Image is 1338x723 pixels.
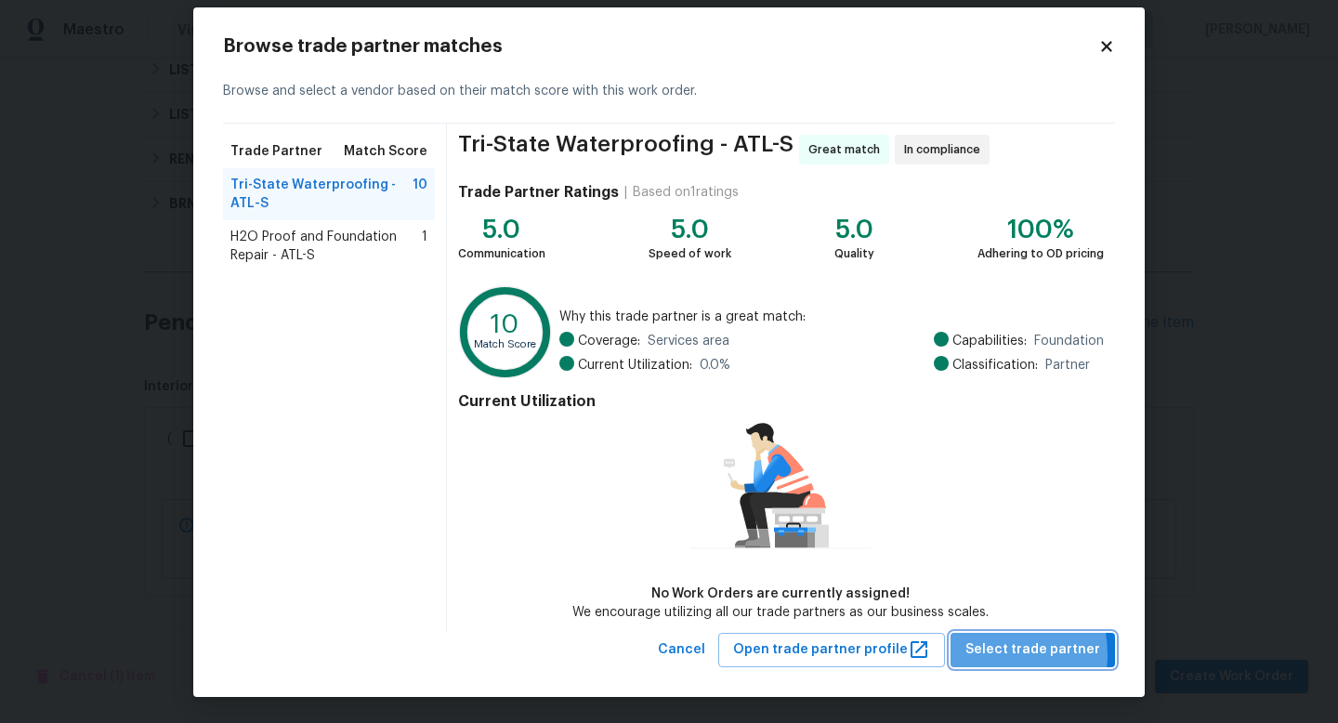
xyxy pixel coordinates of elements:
[458,244,545,263] div: Communication
[649,220,731,239] div: 5.0
[230,142,322,161] span: Trade Partner
[658,638,705,662] span: Cancel
[808,140,887,159] span: Great match
[718,633,945,667] button: Open trade partner profile
[572,585,989,603] div: No Work Orders are currently assigned!
[633,183,739,202] div: Based on 1 ratings
[951,633,1115,667] button: Select trade partner
[344,142,427,161] span: Match Score
[422,228,427,265] span: 1
[572,603,989,622] div: We encourage utilizing all our trade partners as our business scales.
[223,59,1115,124] div: Browse and select a vendor based on their match score with this work order.
[491,311,519,337] text: 10
[458,135,794,164] span: Tri-State Waterproofing - ATL-S
[904,140,988,159] span: In compliance
[733,638,930,662] span: Open trade partner profile
[578,332,640,350] span: Coverage:
[965,638,1100,662] span: Select trade partner
[834,244,874,263] div: Quality
[458,220,545,239] div: 5.0
[1034,332,1104,350] span: Foundation
[458,183,619,202] h4: Trade Partner Ratings
[834,220,874,239] div: 5.0
[700,356,730,375] span: 0.0 %
[230,228,422,265] span: H2O Proof and Foundation Repair - ATL-S
[619,183,633,202] div: |
[559,308,1104,326] span: Why this trade partner is a great match:
[578,356,692,375] span: Current Utilization:
[952,356,1038,375] span: Classification:
[952,332,1027,350] span: Capabilities:
[650,633,713,667] button: Cancel
[223,37,1098,56] h2: Browse trade partner matches
[977,220,1104,239] div: 100%
[230,176,413,213] span: Tri-State Waterproofing - ATL-S
[413,176,427,213] span: 10
[977,244,1104,263] div: Adhering to OD pricing
[458,392,1104,411] h4: Current Utilization
[1045,356,1090,375] span: Partner
[648,332,729,350] span: Services area
[649,244,731,263] div: Speed of work
[474,339,536,349] text: Match Score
